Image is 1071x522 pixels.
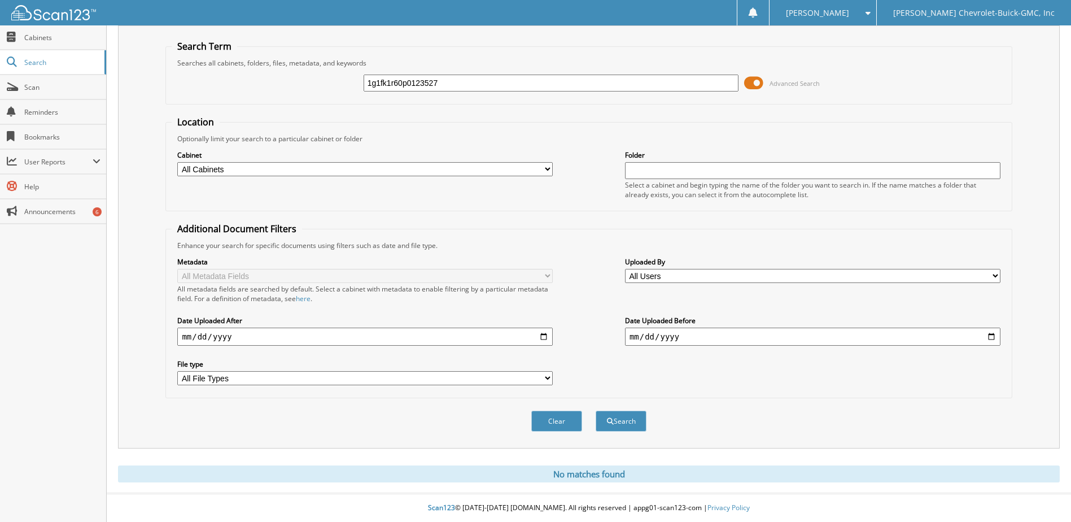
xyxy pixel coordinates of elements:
[786,10,849,16] span: [PERSON_NAME]
[172,58,1006,68] div: Searches all cabinets, folders, files, metadata, and keywords
[24,182,100,192] span: Help
[177,150,553,160] label: Cabinet
[177,316,553,325] label: Date Uploaded After
[625,328,1000,346] input: end
[172,223,302,235] legend: Additional Document Filters
[11,5,96,20] img: scan123-logo-white.svg
[172,40,237,53] legend: Search Term
[893,10,1055,16] span: [PERSON_NAME] Chevrolet-Buick-GMC, Inc
[118,466,1060,482] div: No matches found
[172,134,1006,143] div: Optionally limit your search to a particular cabinet or folder
[24,107,100,117] span: Reminders
[707,503,750,512] a: Privacy Policy
[24,157,93,167] span: User Reports
[625,316,1000,325] label: Date Uploaded Before
[93,207,102,216] div: 6
[177,284,553,303] div: All metadata fields are searched by default. Select a cabinet with metadata to enable filtering b...
[531,411,582,432] button: Clear
[107,494,1071,522] div: © [DATE]-[DATE] [DOMAIN_NAME]. All rights reserved | appg01-scan123-com |
[24,58,99,67] span: Search
[24,207,100,216] span: Announcements
[24,33,100,42] span: Cabinets
[428,503,455,512] span: Scan123
[172,116,220,128] legend: Location
[1015,468,1071,522] iframe: Chat Widget
[177,359,553,369] label: File type
[24,82,100,92] span: Scan
[625,180,1000,199] div: Select a cabinet and begin typing the name of the folder you want to search in. If the name match...
[625,257,1000,267] label: Uploaded By
[24,132,100,142] span: Bookmarks
[625,150,1000,160] label: Folder
[596,411,646,432] button: Search
[770,79,820,88] span: Advanced Search
[177,328,553,346] input: start
[296,294,311,303] a: here
[172,241,1006,250] div: Enhance your search for specific documents using filters such as date and file type.
[177,257,553,267] label: Metadata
